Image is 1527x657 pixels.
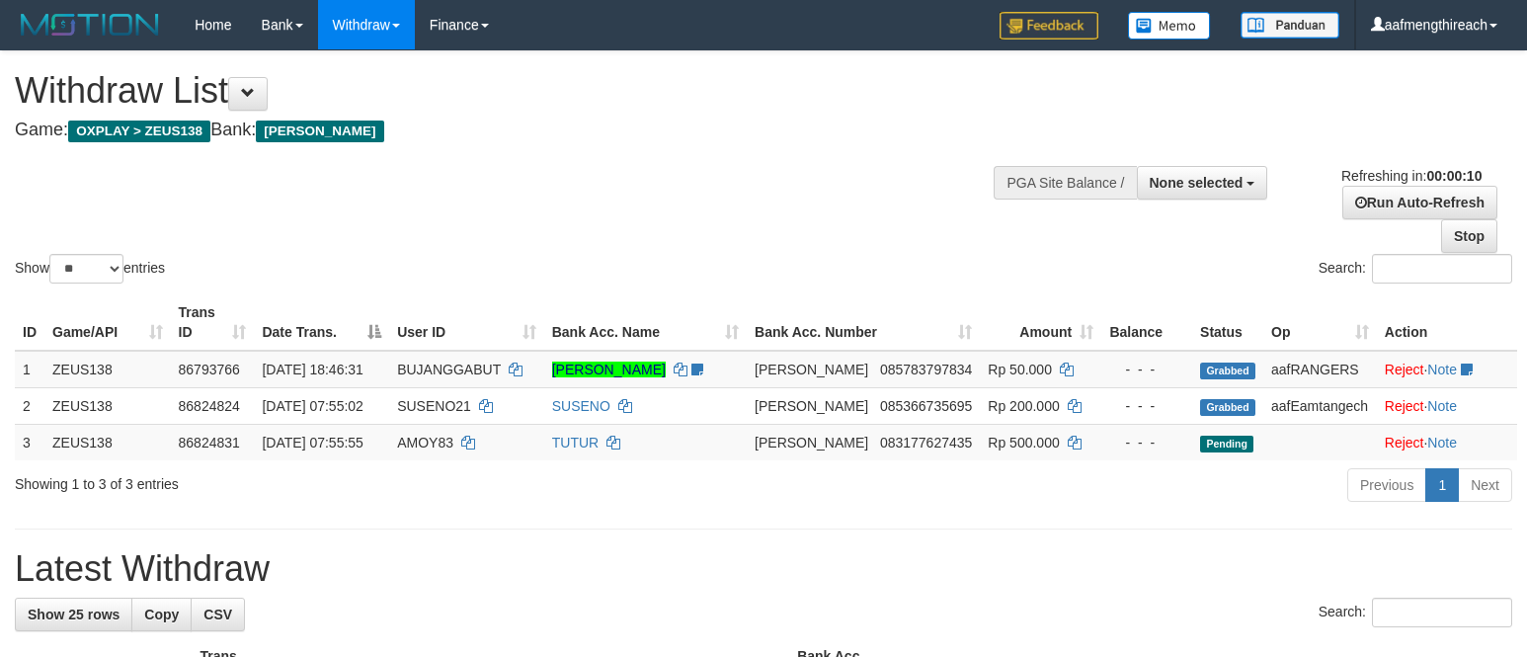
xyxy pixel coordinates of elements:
[755,362,868,377] span: [PERSON_NAME]
[1458,468,1512,502] a: Next
[44,424,171,460] td: ZEUS138
[397,362,501,377] span: BUJANGGABUT
[988,398,1059,414] span: Rp 200.000
[544,294,747,351] th: Bank Acc. Name: activate to sort column ascending
[15,294,44,351] th: ID
[1425,468,1459,502] a: 1
[747,294,980,351] th: Bank Acc. Number: activate to sort column ascending
[1385,362,1424,377] a: Reject
[1342,186,1497,219] a: Run Auto-Refresh
[1319,598,1512,627] label: Search:
[1377,351,1517,388] td: ·
[994,166,1136,200] div: PGA Site Balance /
[1441,219,1497,253] a: Stop
[1109,433,1184,452] div: - - -
[1427,435,1457,451] a: Note
[1263,351,1377,388] td: aafRANGERS
[15,387,44,424] td: 2
[1341,168,1482,184] span: Refreshing in:
[1137,166,1268,200] button: None selected
[44,351,171,388] td: ZEUS138
[397,398,471,414] span: SUSENO21
[15,71,999,111] h1: Withdraw List
[262,398,362,414] span: [DATE] 07:55:02
[552,362,666,377] a: [PERSON_NAME]
[262,435,362,451] span: [DATE] 07:55:55
[552,398,610,414] a: SUSENO
[15,466,621,494] div: Showing 1 to 3 of 3 entries
[1200,399,1255,416] span: Grabbed
[880,398,972,414] span: Copy 085366735695 to clipboard
[1377,424,1517,460] td: ·
[1200,436,1253,452] span: Pending
[880,435,972,451] span: Copy 083177627435 to clipboard
[256,121,383,142] span: [PERSON_NAME]
[1200,363,1255,379] span: Grabbed
[179,435,240,451] span: 86824831
[68,121,210,142] span: OXPLAY > ZEUS138
[179,398,240,414] span: 86824824
[1263,387,1377,424] td: aafEamtangech
[1385,435,1424,451] a: Reject
[1426,168,1482,184] strong: 00:00:10
[15,549,1512,589] h1: Latest Withdraw
[1427,362,1457,377] a: Note
[171,294,255,351] th: Trans ID: activate to sort column ascending
[397,435,453,451] span: AMOY83
[144,607,179,622] span: Copy
[988,435,1059,451] span: Rp 500.000
[1109,396,1184,416] div: - - -
[755,398,868,414] span: [PERSON_NAME]
[1109,360,1184,379] div: - - -
[1192,294,1263,351] th: Status
[1347,468,1426,502] a: Previous
[262,362,362,377] span: [DATE] 18:46:31
[44,294,171,351] th: Game/API: activate to sort column ascending
[1150,175,1244,191] span: None selected
[179,362,240,377] span: 86793766
[1427,398,1457,414] a: Note
[1263,294,1377,351] th: Op: activate to sort column ascending
[15,424,44,460] td: 3
[1372,254,1512,284] input: Search:
[1241,12,1339,39] img: panduan.png
[1319,254,1512,284] label: Search:
[49,254,123,284] select: Showentries
[15,121,999,140] h4: Game: Bank:
[254,294,389,351] th: Date Trans.: activate to sort column descending
[1377,294,1517,351] th: Action
[389,294,544,351] th: User ID: activate to sort column ascending
[988,362,1052,377] span: Rp 50.000
[131,598,192,631] a: Copy
[15,351,44,388] td: 1
[980,294,1101,351] th: Amount: activate to sort column ascending
[15,10,165,40] img: MOTION_logo.png
[28,607,120,622] span: Show 25 rows
[1000,12,1098,40] img: Feedback.jpg
[15,598,132,631] a: Show 25 rows
[755,435,868,451] span: [PERSON_NAME]
[203,607,232,622] span: CSV
[1101,294,1192,351] th: Balance
[1377,387,1517,424] td: ·
[552,435,599,451] a: TUTUR
[1372,598,1512,627] input: Search:
[1128,12,1211,40] img: Button%20Memo.svg
[44,387,171,424] td: ZEUS138
[880,362,972,377] span: Copy 085783797834 to clipboard
[15,254,165,284] label: Show entries
[1385,398,1424,414] a: Reject
[191,598,245,631] a: CSV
